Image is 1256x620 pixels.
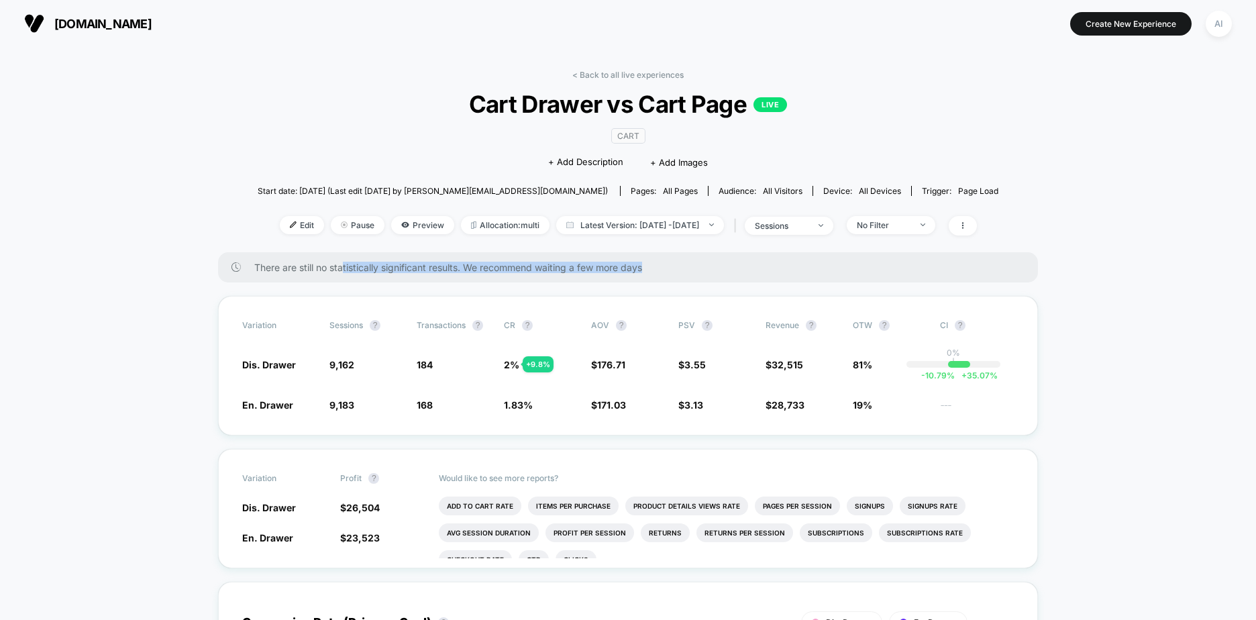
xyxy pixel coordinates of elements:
[340,532,380,544] span: $
[684,399,703,411] span: 3.13
[591,320,609,330] span: AOV
[940,320,1014,331] span: CI
[766,359,803,370] span: $
[242,399,293,411] span: En. Drawer
[523,356,554,372] div: + 9.8 %
[417,359,433,370] span: 184
[921,223,925,226] img: end
[755,221,808,231] div: sessions
[819,224,823,227] img: end
[922,186,998,196] div: Trigger:
[591,359,625,370] span: $
[242,359,296,370] span: Dis. Drawer
[631,186,698,196] div: Pages:
[504,359,519,370] span: 2 %
[1202,10,1236,38] button: AI
[766,320,799,330] span: Revenue
[806,320,817,331] button: ?
[678,399,703,411] span: $
[346,502,380,513] span: 26,504
[290,221,297,228] img: edit
[329,320,363,330] span: Sessions
[329,359,354,370] span: 9,162
[519,550,549,569] li: Ctr
[242,502,296,513] span: Dis. Drawer
[961,370,967,380] span: +
[417,399,433,411] span: 168
[625,497,748,515] li: Product Details Views Rate
[900,497,965,515] li: Signups Rate
[813,186,911,196] span: Device:
[341,221,348,228] img: end
[20,13,156,34] button: [DOMAIN_NAME]
[1206,11,1232,37] div: AI
[616,320,627,331] button: ?
[566,221,574,228] img: calendar
[859,186,901,196] span: all devices
[391,216,454,234] span: Preview
[952,358,955,368] p: |
[556,216,724,234] span: Latest Version: [DATE] - [DATE]
[545,523,634,542] li: Profit Per Session
[597,399,626,411] span: 171.03
[955,320,965,331] button: ?
[417,320,466,330] span: Transactions
[472,320,483,331] button: ?
[879,523,971,542] li: Subscriptions Rate
[242,473,316,484] span: Variation
[504,399,533,411] span: 1.83 %
[329,399,354,411] span: 9,183
[853,359,872,370] span: 81%
[331,216,384,234] span: Pause
[696,523,793,542] li: Returns Per Session
[597,359,625,370] span: 176.71
[1070,12,1192,36] button: Create New Experience
[800,523,872,542] li: Subscriptions
[709,223,714,226] img: end
[879,320,890,331] button: ?
[242,532,293,544] span: En. Drawer
[591,399,626,411] span: $
[921,370,955,380] span: -10.79 %
[439,497,521,515] li: Add To Cart Rate
[772,399,804,411] span: 28,733
[847,497,893,515] li: Signups
[572,70,684,80] a: < Back to all live experiences
[368,473,379,484] button: ?
[504,320,515,330] span: CR
[650,157,708,168] span: + Add Images
[753,97,787,112] p: LIVE
[684,359,706,370] span: 3.55
[528,497,619,515] li: Items Per Purchase
[280,216,324,234] span: Edit
[731,216,745,236] span: |
[254,262,1011,273] span: There are still no statistically significant results. We recommend waiting a few more days
[611,128,645,144] span: CART
[853,399,872,411] span: 19%
[853,320,927,331] span: OTW
[340,473,362,483] span: Profit
[556,550,596,569] li: Clicks
[772,359,803,370] span: 32,515
[755,497,840,515] li: Pages Per Session
[54,17,152,31] span: [DOMAIN_NAME]
[439,550,512,569] li: Checkout Rate
[258,186,608,196] span: Start date: [DATE] (Last edit [DATE] by [PERSON_NAME][EMAIL_ADDRESS][DOMAIN_NAME])
[958,186,998,196] span: Page Load
[663,186,698,196] span: all pages
[439,523,539,542] li: Avg Session Duration
[439,473,1014,483] p: Would like to see more reports?
[702,320,713,331] button: ?
[24,13,44,34] img: Visually logo
[678,359,706,370] span: $
[370,320,380,331] button: ?
[340,502,380,513] span: $
[461,216,549,234] span: Allocation: multi
[857,220,910,230] div: No Filter
[295,90,961,118] span: Cart Drawer vs Cart Page
[641,523,690,542] li: Returns
[940,401,1014,411] span: ---
[763,186,802,196] span: All Visitors
[719,186,802,196] div: Audience:
[548,156,623,169] span: + Add Description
